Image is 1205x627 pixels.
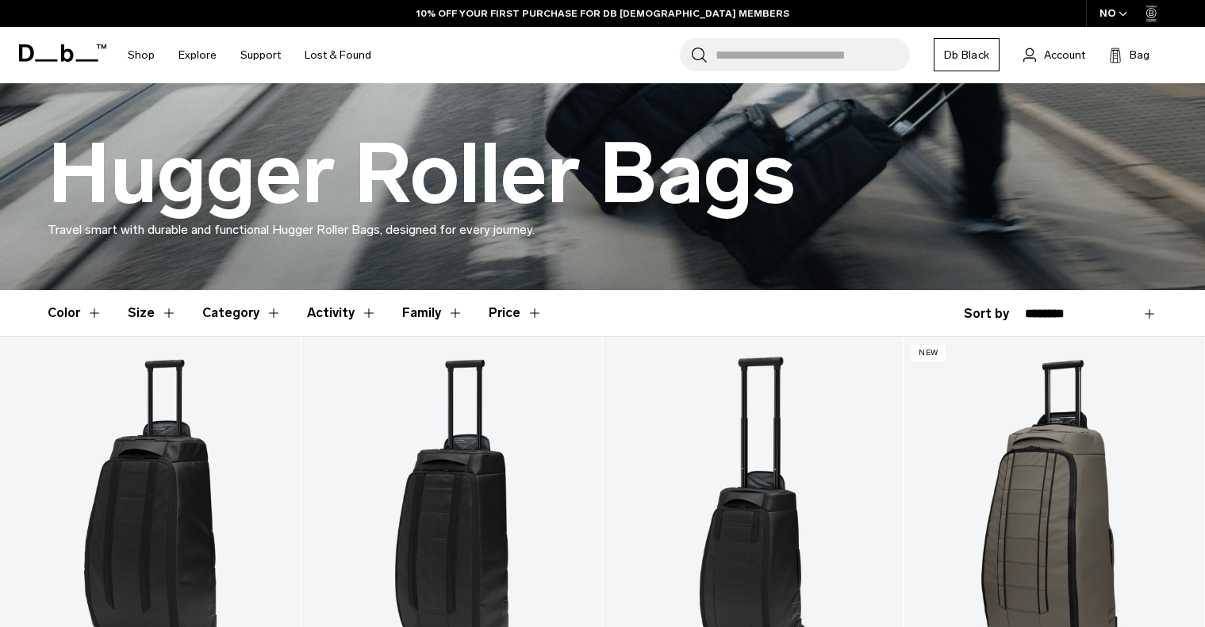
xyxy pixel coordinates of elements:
[48,290,102,336] button: Toggle Filter
[305,27,371,83] a: Lost & Found
[128,290,177,336] button: Toggle Filter
[128,27,155,83] a: Shop
[402,290,463,336] button: Toggle Filter
[178,27,217,83] a: Explore
[202,290,282,336] button: Toggle Filter
[1044,47,1085,63] span: Account
[116,27,383,83] nav: Main Navigation
[416,6,789,21] a: 10% OFF YOUR FIRST PURCHASE FOR DB [DEMOGRAPHIC_DATA] MEMBERS
[1130,47,1149,63] span: Bag
[1023,45,1085,64] a: Account
[48,222,535,237] span: Travel smart with durable and functional Hugger Roller Bags, designed for every journey.
[911,345,946,361] p: New
[489,290,543,336] button: Toggle Price
[1109,45,1149,64] button: Bag
[934,38,1000,71] a: Db Black
[307,290,377,336] button: Toggle Filter
[240,27,281,83] a: Support
[48,128,796,220] h1: Hugger Roller Bags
